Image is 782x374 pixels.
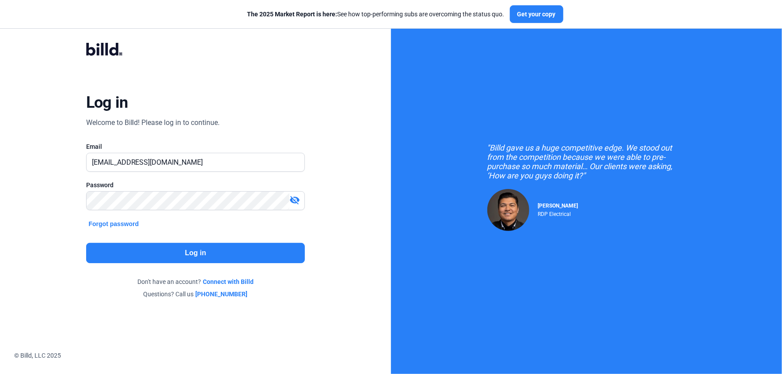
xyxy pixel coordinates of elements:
div: Don't have an account? [86,277,305,286]
span: [PERSON_NAME] [538,203,578,209]
button: Forgot password [86,219,142,229]
a: [PHONE_NUMBER] [196,290,248,298]
mat-icon: visibility_off [289,195,300,205]
div: "Billd gave us a huge competitive edge. We stood out from the competition because we were able to... [487,143,686,180]
div: Email [86,142,305,151]
div: RDP Electrical [538,209,578,217]
a: Connect with Billd [203,277,254,286]
button: Log in [86,243,305,263]
span: The 2025 Market Report is here: [247,11,338,18]
div: Welcome to Billd! Please log in to continue. [86,117,220,128]
div: Password [86,181,305,189]
img: Raul Pacheco [487,189,529,231]
button: Get your copy [510,5,563,23]
div: See how top-performing subs are overcoming the status quo. [247,10,505,19]
div: Questions? Call us [86,290,305,298]
div: Log in [86,93,128,112]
